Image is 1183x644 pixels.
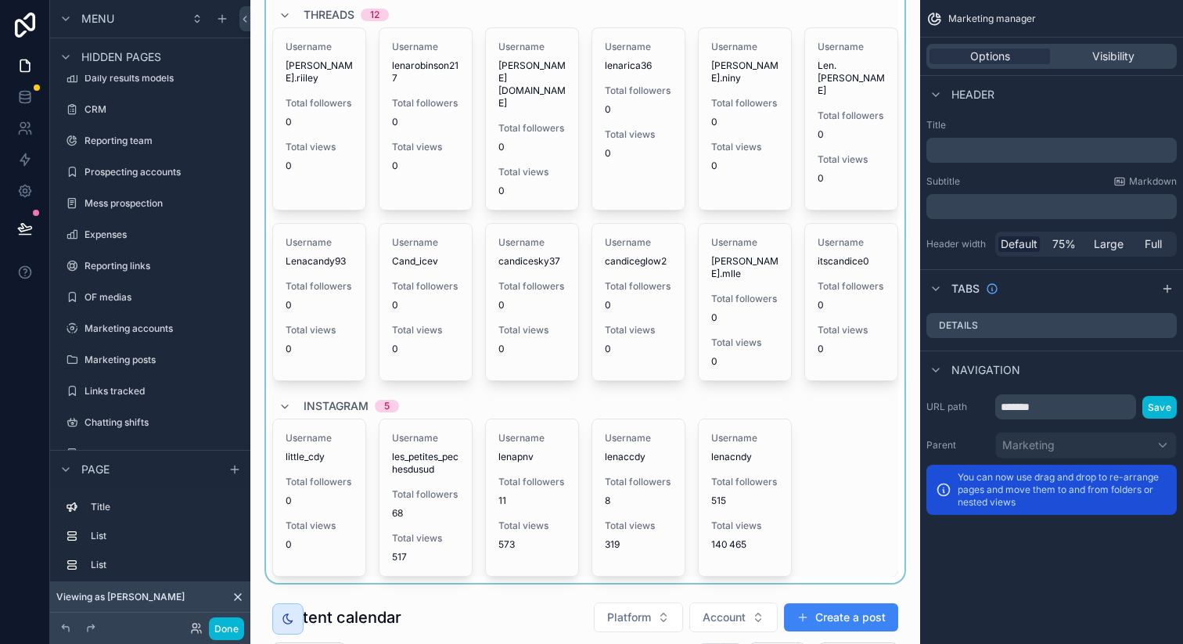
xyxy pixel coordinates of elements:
[970,49,1010,64] span: Options
[926,119,1177,131] label: Title
[84,354,238,366] label: Marketing posts
[84,322,238,335] label: Marketing accounts
[91,530,235,542] label: List
[84,135,238,147] label: Reporting team
[59,410,241,435] a: Chatting shifts
[84,72,238,85] label: Daily results models
[1002,437,1055,453] span: Marketing
[84,448,238,460] label: Recruitment results
[84,166,238,178] label: Prospecting accounts
[91,559,235,571] label: List
[59,222,241,247] a: Expenses
[59,66,241,91] a: Daily results models
[50,487,250,593] div: scrollable content
[926,238,989,250] label: Header width
[59,191,241,216] a: Mess prospection
[926,138,1177,163] div: scrollable content
[59,347,241,372] a: Marketing posts
[958,471,1167,509] p: You can now use drag and drop to re-arrange pages and move them to and from folders or nested views
[84,228,238,241] label: Expenses
[81,49,161,65] span: Hidden pages
[59,285,241,310] a: OF medias
[951,281,980,297] span: Tabs
[59,254,241,279] a: Reporting links
[81,11,114,27] span: Menu
[59,441,241,466] a: Recruitment results
[995,432,1177,459] button: Marketing
[1052,236,1076,252] span: 75%
[926,194,1177,219] div: scrollable content
[926,175,960,188] label: Subtitle
[926,401,989,413] label: URL path
[84,385,238,398] label: Links tracked
[84,197,238,210] label: Mess prospection
[1129,175,1177,188] span: Markdown
[1142,396,1177,419] button: Save
[84,291,238,304] label: OF medias
[59,128,241,153] a: Reporting team
[81,462,110,477] span: Page
[948,13,1036,25] span: Marketing manager
[1094,236,1124,252] span: Large
[84,103,238,116] label: CRM
[84,416,238,429] label: Chatting shifts
[926,439,989,452] label: Parent
[91,501,235,513] label: Title
[59,97,241,122] a: CRM
[951,87,994,103] span: Header
[56,591,185,603] span: Viewing as [PERSON_NAME]
[1145,236,1162,252] span: Full
[84,260,238,272] label: Reporting links
[939,319,978,332] label: Details
[209,617,244,640] button: Done
[59,316,241,341] a: Marketing accounts
[951,362,1020,378] span: Navigation
[1092,49,1134,64] span: Visibility
[59,379,241,404] a: Links tracked
[1113,175,1177,188] a: Markdown
[1001,236,1037,252] span: Default
[59,160,241,185] a: Prospecting accounts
